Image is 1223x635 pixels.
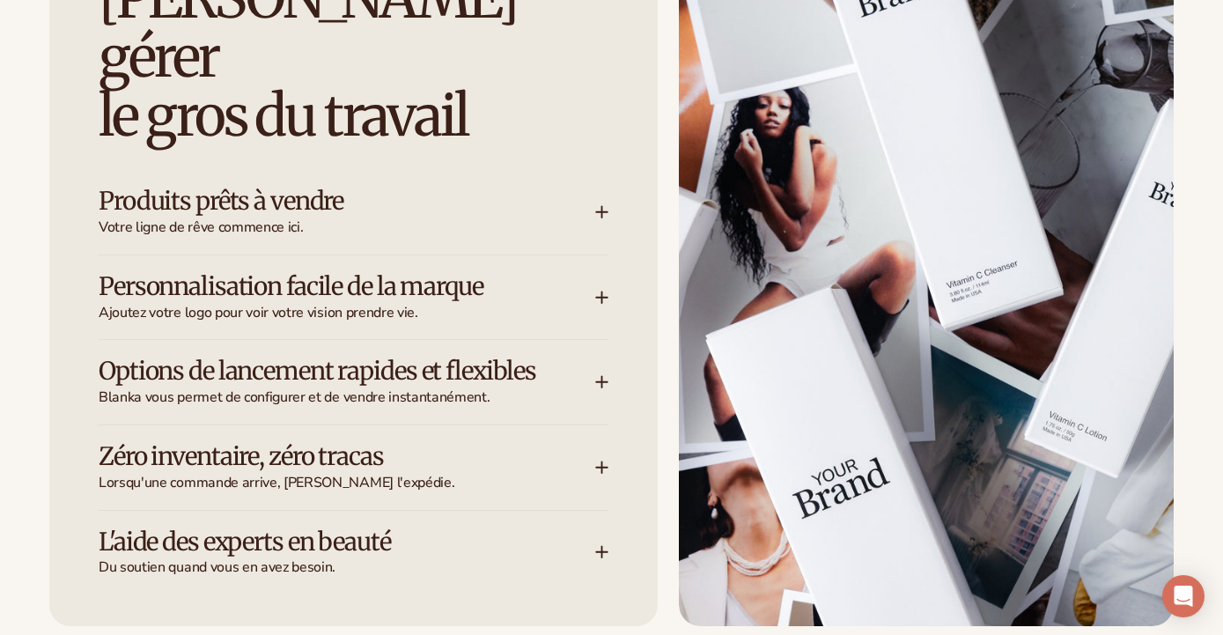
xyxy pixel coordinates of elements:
font: Lorsqu'une commande arrive, [PERSON_NAME] l'expédie. [99,473,454,492]
font: Du soutien quand vous en avez besoin. [99,557,335,577]
div: Ouvrir Intercom Messenger [1162,575,1205,617]
font: le gros du travail [99,80,467,151]
font: Ajoutez votre logo pour voir votre vision prendre vie. [99,303,418,322]
font: Votre ligne de rêve commence ici. [99,218,303,237]
font: Options de lancement rapides et flexibles [99,355,536,387]
font: Blanka vous permet de configurer et de vendre instantanément. [99,388,490,407]
font: Personnalisation facile de la marque [99,270,483,302]
font: Zéro inventaire, zéro tracas [99,440,384,472]
font: Produits prêts à vendre [99,185,343,217]
font: L'aide des experts en beauté [99,526,391,557]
